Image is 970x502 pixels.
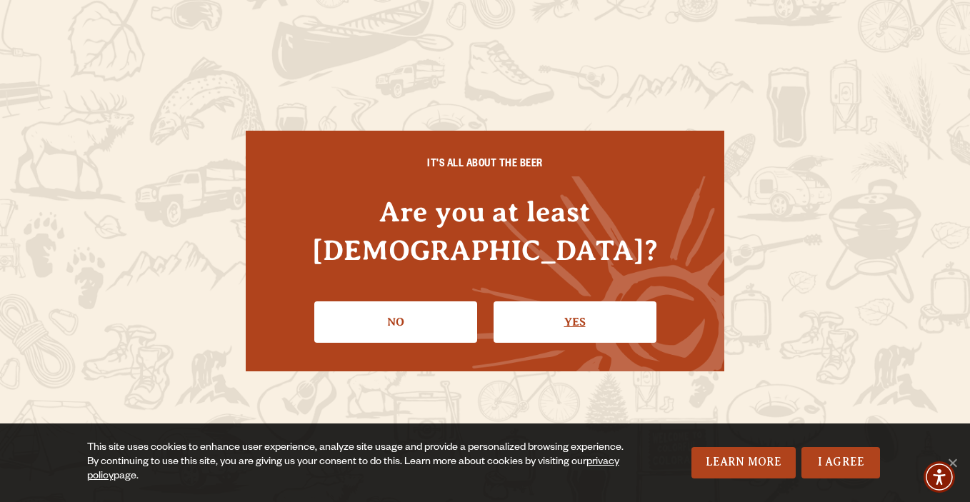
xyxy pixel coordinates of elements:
[924,461,955,493] div: Accessibility Menu
[87,441,626,484] div: This site uses cookies to enhance user experience, analyze site usage and provide a personalized ...
[494,301,656,343] a: Confirm I'm 21 or older
[314,301,477,343] a: No
[801,447,880,478] a: I Agree
[87,457,619,483] a: privacy policy
[274,193,696,268] h4: Are you at least [DEMOGRAPHIC_DATA]?
[691,447,796,478] a: Learn More
[274,159,696,172] h6: IT'S ALL ABOUT THE BEER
